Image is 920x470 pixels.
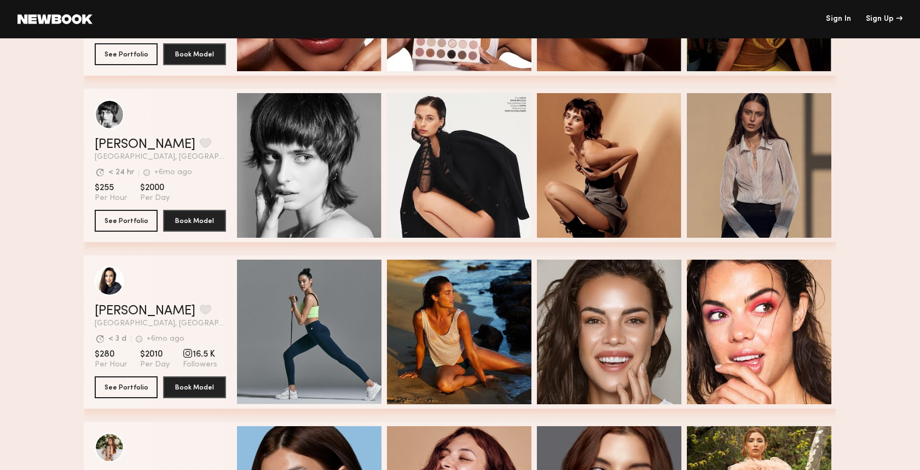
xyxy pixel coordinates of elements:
button: Book Model [163,43,226,65]
span: [GEOGRAPHIC_DATA], [GEOGRAPHIC_DATA] [95,320,226,328]
span: Per Day [140,193,170,203]
a: [PERSON_NAME] [95,305,195,318]
button: Book Model [163,376,226,398]
button: Book Model [163,210,226,232]
span: $2000 [140,182,170,193]
span: $280 [95,349,127,360]
span: 16.5 K [183,349,217,360]
div: Sign Up [866,15,902,23]
span: $2010 [140,349,170,360]
span: $255 [95,182,127,193]
span: [GEOGRAPHIC_DATA], [GEOGRAPHIC_DATA] [95,153,226,161]
span: Followers [183,360,217,370]
button: See Portfolio [95,43,158,65]
div: +6mo ago [154,169,192,176]
div: < 24 hr [108,169,134,176]
button: See Portfolio [95,376,158,398]
span: Per Hour [95,193,127,203]
span: Per Hour [95,360,127,370]
div: +6mo ago [147,335,184,343]
a: Sign In [826,15,851,23]
div: < 3 d [108,335,126,343]
span: Per Day [140,360,170,370]
button: See Portfolio [95,210,158,232]
a: [PERSON_NAME] [95,138,195,151]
